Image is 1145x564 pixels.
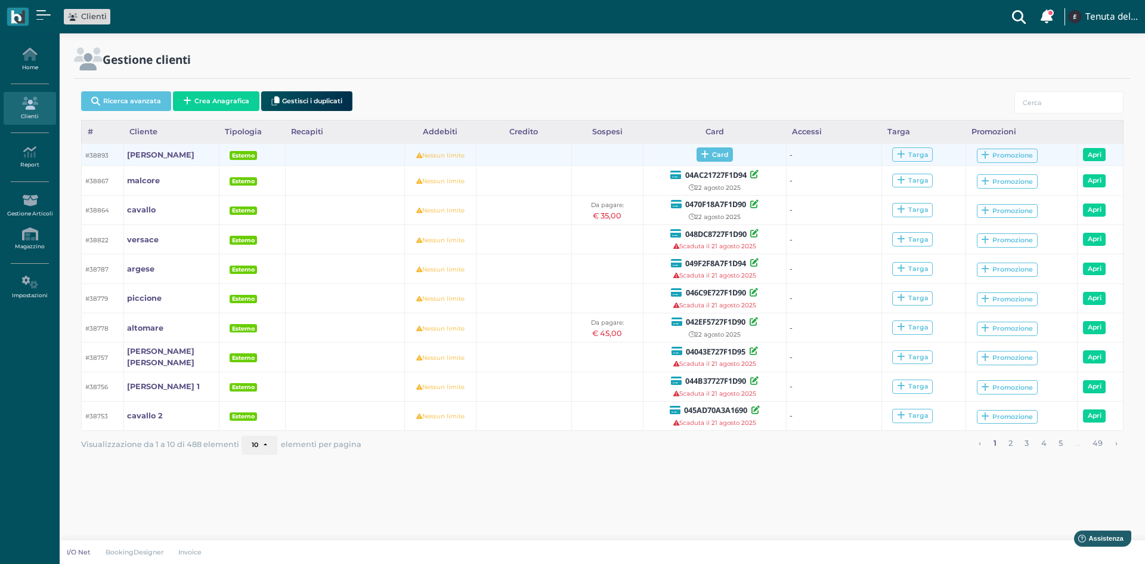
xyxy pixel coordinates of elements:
div: Targa [897,411,929,420]
div: Promozione [981,383,1033,392]
b: altomare [127,323,163,332]
small: 22 agosto 2025 [689,213,741,221]
span: Card [697,147,733,162]
div: Promozione [981,412,1033,421]
div: Targa [897,176,929,185]
a: alla pagina 3 [1021,436,1033,451]
a: Apri [1083,233,1106,246]
small: Nessun limite [416,152,465,159]
small: 22 agosto 2025 [689,184,741,192]
b: 046C9E727F1D90 [686,287,746,298]
a: Magazzino [4,223,55,255]
b: [PERSON_NAME] [127,150,194,159]
a: Home [4,43,55,76]
a: Apri [1083,174,1106,187]
b: Esterno [232,237,255,244]
b: 045AD70A3A1690 [684,405,747,415]
div: Promozione [981,353,1033,362]
div: Promozione [981,151,1033,160]
div: Promozione [981,295,1033,304]
small: #38822 [85,236,109,244]
td: - [786,283,881,313]
b: Esterno [232,152,255,159]
div: Targa [897,150,929,159]
a: malcore [127,175,160,186]
a: Apri [1083,380,1106,393]
button: Crea Anagrafica [173,91,259,111]
td: - [786,225,881,254]
small: Scaduta il 21 agosto 2025 [673,390,756,397]
div: Promozioni [966,121,1078,143]
iframe: Help widget launcher [1060,527,1135,554]
a: alla pagina 1 [989,436,1000,451]
small: Nessun limite [416,354,465,362]
div: Promozione [981,177,1033,186]
div: Credito [476,121,571,143]
small: #38757 [85,354,108,362]
small: Scaduta il 21 agosto 2025 [673,272,756,279]
div: Targa [897,205,929,214]
a: Apri [1083,350,1106,363]
div: Targa [897,264,929,273]
b: Esterno [232,355,255,361]
a: [PERSON_NAME] [127,149,194,161]
a: alla pagina 5 [1055,436,1067,451]
a: Clienti [4,92,55,125]
small: #38778 [85,325,109,332]
small: #38893 [85,152,109,159]
b: 048DC8727F1D90 [685,229,747,239]
div: Targa [897,294,929,303]
div: € 35,00 [575,210,639,221]
a: Report [4,141,55,174]
a: Apri [1083,204,1106,217]
b: Esterno [232,178,255,184]
img: logo [11,10,24,24]
a: argese [127,263,154,275]
a: Apri [1083,292,1106,305]
b: 044B37727F1D90 [685,375,746,386]
a: versace [127,234,159,245]
span: 10 [252,441,258,449]
button: 10 [242,436,277,455]
td: - [786,343,881,372]
b: Esterno [232,207,255,214]
div: Card [643,121,786,143]
small: Scaduta il 21 agosto 2025 [673,360,756,368]
small: Nessun limite [416,325,465,332]
b: cavallo 2 [127,411,163,420]
td: - [786,313,881,342]
div: Sospesi [571,121,643,143]
div: € 45,00 [575,328,639,339]
img: ... [1068,10,1081,23]
b: 049F2F8A7F1D94 [685,258,746,269]
span: Assistenza [35,10,79,19]
div: Targa [881,121,965,143]
a: Apri [1083,148,1106,161]
div: Targa [897,353,929,362]
small: Da pagare: [591,319,624,326]
a: alla pagina 2 [1005,436,1017,451]
a: Clienti [68,11,107,22]
small: Nessun limite [416,207,465,214]
div: Promozione [981,324,1033,333]
div: Cliente [123,121,219,143]
small: #38864 [85,207,109,214]
a: Impostazioni [4,271,55,304]
td: - [786,254,881,283]
a: alla pagina 4 [1037,436,1050,451]
a: Apri [1083,409,1106,423]
b: malcore [127,176,160,185]
div: Tipologia [219,121,285,143]
div: Promozione [981,207,1033,215]
a: Apri [1083,263,1106,276]
a: [PERSON_NAME] [PERSON_NAME] [127,346,215,368]
a: Apri [1083,321,1106,334]
small: Nessun limite [416,383,465,391]
small: #38753 [85,412,108,420]
b: piccione [127,294,162,303]
b: argese [127,264,154,273]
b: 04043E727F1D95 [686,346,745,357]
small: Da pagare: [591,201,624,209]
a: ... Tenuta del Barco [1066,2,1138,31]
small: #38787 [85,266,109,273]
